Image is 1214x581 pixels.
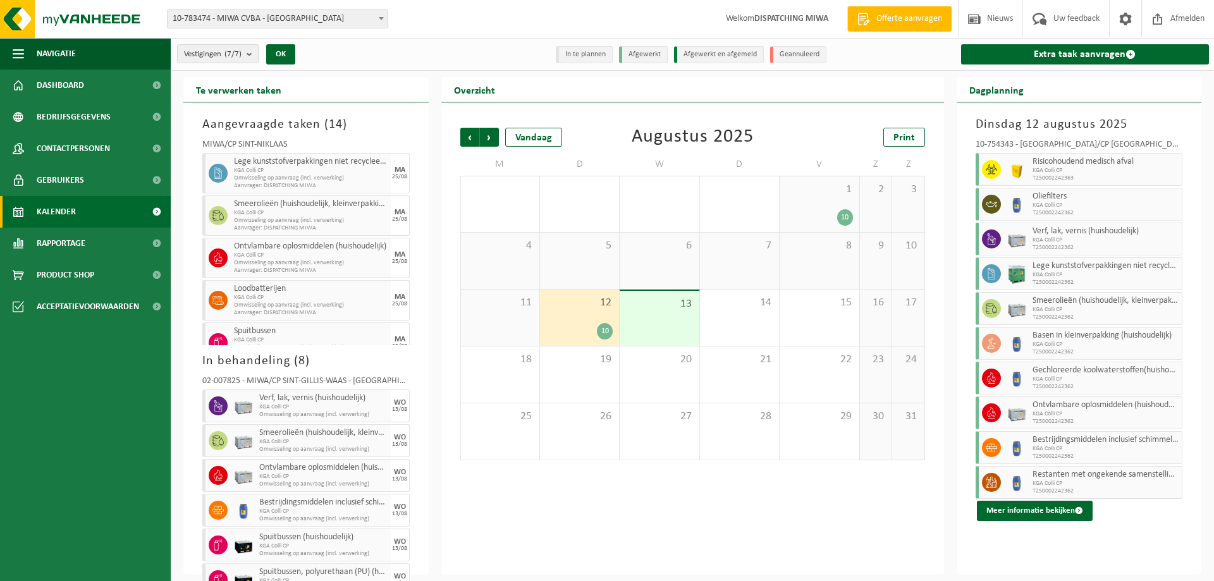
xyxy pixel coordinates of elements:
[395,336,405,343] div: MA
[837,209,853,226] div: 10
[234,309,388,317] span: Aanvrager: DISPATCHING MIWA
[1033,244,1179,252] span: T250002242362
[259,542,388,550] span: KGA Colli CP
[259,508,388,515] span: KGA Colli CP
[259,463,388,473] span: Ontvlambare oplosmiddelen (huishoudelijk)
[786,410,852,424] span: 29
[626,239,692,253] span: 6
[674,46,764,63] li: Afgewerkt en afgemeld
[37,291,139,322] span: Acceptatievoorwaarden
[37,259,94,291] span: Product Shop
[706,353,773,367] span: 21
[976,140,1183,153] div: 10-754343 - [GEOGRAPHIC_DATA]/CP [GEOGRAPHIC_DATA]-[GEOGRAPHIC_DATA] - [GEOGRAPHIC_DATA]-[GEOGRAP...
[1033,157,1179,167] span: Risicohoudend medisch afval
[202,140,410,153] div: MIWA/CP SINT-NIKLAAS
[395,166,405,174] div: MA
[546,296,613,310] span: 12
[626,353,692,367] span: 20
[786,296,852,310] span: 15
[1033,341,1179,348] span: KGA Colli CP
[467,239,533,253] span: 4
[202,115,410,134] h3: Aangevraagde taken ( )
[234,217,388,224] span: Omwisseling op aanvraag (incl. verwerking)
[619,46,668,63] li: Afgewerkt
[259,532,388,542] span: Spuitbussen (huishoudelijk)
[259,446,388,453] span: Omwisseling op aanvraag (incl. verwerking)
[184,45,242,64] span: Vestigingen
[234,294,388,302] span: KGA Colli CP
[1007,160,1026,179] img: LP-SB-00050-HPE-22
[234,466,253,485] img: PB-LB-0680-HPE-GY-11
[1033,314,1179,321] span: T250002242362
[202,352,410,370] h3: In behandeling ( )
[394,468,406,476] div: WO
[1007,299,1026,318] img: PB-LB-0680-HPE-GY-11
[1033,331,1179,341] span: Basen in kleinverpakking (huishoudelijk)
[394,538,406,546] div: WO
[266,44,295,64] button: OK
[234,259,388,267] span: Omwisseling op aanvraag (incl. verwerking)
[961,44,1210,64] a: Extra taak aanvragen
[1033,418,1179,425] span: T250002242362
[866,183,885,197] span: 2
[1033,365,1179,376] span: Gechloreerde koolwaterstoffen(huishoudelijk)
[977,501,1093,521] button: Meer informatie bekijken
[259,498,388,508] span: Bestrijdingsmiddelen inclusief schimmelwerende beschermingsmiddelen (huishoudelijk)
[467,296,533,310] span: 11
[392,511,407,517] div: 13/08
[1033,174,1179,182] span: T250002242363
[395,251,405,259] div: MA
[259,438,388,446] span: KGA Colli CP
[1033,400,1179,410] span: Ontvlambare oplosmiddelen (huishoudelijk)
[866,239,885,253] span: 9
[754,14,828,23] strong: DISPATCHING MIWA
[1007,438,1026,457] img: PB-OT-0120-HPE-00-02
[1033,279,1179,286] span: T250002242362
[224,50,242,58] count: (7/7)
[898,353,917,367] span: 24
[392,476,407,482] div: 13/08
[976,115,1183,134] h3: Dinsdag 12 augustus 2025
[395,209,405,216] div: MA
[1033,348,1179,356] span: T250002242362
[234,174,388,182] span: Omwisseling op aanvraag (incl. verwerking)
[259,393,388,403] span: Verf, lak, vernis (huishoudelijk)
[259,428,388,438] span: Smeerolieën (huishoudelijk, kleinverpakking)
[1033,226,1179,236] span: Verf, lak, vernis (huishoudelijk)
[37,164,84,196] span: Gebruikers
[620,153,699,176] td: W
[392,259,407,265] div: 25/08
[392,343,407,350] div: 25/08
[234,396,253,415] img: PB-LB-0680-HPE-GY-11
[706,410,773,424] span: 28
[177,44,259,63] button: Vestigingen(7/7)
[1007,473,1026,492] img: PB-OT-0120-HPE-00-02
[259,550,388,558] span: Omwisseling op aanvraag (incl. verwerking)
[626,410,692,424] span: 27
[234,157,388,167] span: Lege kunststofverpakkingen niet recycleerbaar
[234,242,388,252] span: Ontvlambare oplosmiddelen (huishoudelijk)
[957,77,1036,102] h2: Dagplanning
[556,46,613,63] li: In te plannen
[202,377,410,389] div: 02-007825 - MIWA/CP SINT-GILLIS-WAAS - [GEOGRAPHIC_DATA]-WAAS
[395,293,405,301] div: MA
[234,224,388,232] span: Aanvrager: DISPATCHING MIWA
[847,6,952,32] a: Offerte aanvragen
[1033,410,1179,418] span: KGA Colli CP
[1033,167,1179,174] span: KGA Colli CP
[892,153,924,176] td: Z
[873,13,945,25] span: Offerte aanvragen
[37,133,110,164] span: Contactpersonen
[467,410,533,424] span: 25
[298,355,305,367] span: 8
[234,501,253,520] img: PB-OT-0120-HPE-00-02
[866,296,885,310] span: 16
[1033,236,1179,244] span: KGA Colli CP
[540,153,620,176] td: D
[1033,376,1179,383] span: KGA Colli CP
[37,101,111,133] span: Bedrijfsgegevens
[1033,261,1179,271] span: Lege kunststofverpakkingen niet recycleerbaar
[441,77,508,102] h2: Overzicht
[898,296,917,310] span: 17
[467,353,533,367] span: 18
